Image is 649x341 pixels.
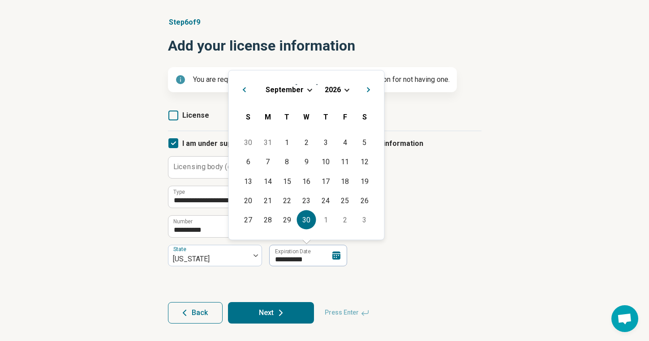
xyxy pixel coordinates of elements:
div: Choose Tuesday, September 29th, 2026 [277,210,297,230]
div: Choose Date [228,70,385,240]
div: Monday [258,107,277,126]
div: Sunday [239,107,258,126]
div: Tuesday [277,107,297,126]
div: Choose Sunday, September 20th, 2026 [239,191,258,210]
div: Choose Monday, September 28th, 2026 [258,210,277,230]
input: credential.supervisorLicense.0.name [168,186,355,208]
div: Choose Friday, September 25th, 2026 [335,191,355,210]
button: Previous Month [236,81,250,96]
div: Choose Saturday, September 19th, 2026 [355,171,374,191]
div: Choose Monday, September 7th, 2026 [258,152,277,171]
div: Choose Tuesday, September 22nd, 2026 [277,191,297,210]
span: I am under supervision, so I will list my supervisor’s license information [182,139,423,148]
label: Type [173,189,185,195]
div: Choose Wednesday, September 16th, 2026 [297,171,316,191]
div: Choose Sunday, September 13th, 2026 [239,171,258,191]
div: Thursday [316,107,335,126]
div: Choose Thursday, September 24th, 2026 [316,191,335,210]
div: Choose Friday, September 11th, 2026 [335,152,355,171]
h2: [DATE] [236,81,377,94]
p: Step 6 of 9 [168,17,481,28]
div: Choose Thursday, September 17th, 2026 [316,171,335,191]
div: Choose Monday, September 21st, 2026 [258,191,277,210]
div: Choose Saturday, September 5th, 2026 [355,133,374,152]
button: Back [168,302,223,324]
p: You are required to add at least one license or provide a reason for not having one. [193,74,450,85]
span: 2026 [325,85,341,94]
div: Month September, 2026 [239,133,374,230]
label: Licensing body (optional) [173,163,256,170]
div: Choose Tuesday, September 8th, 2026 [277,152,297,171]
span: September [266,85,304,94]
button: Next Month [363,81,377,96]
div: Choose Sunday, August 30th, 2026 [239,133,258,152]
div: Choose Thursday, September 3rd, 2026 [316,133,335,152]
h1: Add your license information [168,35,481,56]
span: Back [192,309,208,316]
label: Number [173,219,193,224]
div: Choose Wednesday, September 2nd, 2026 [297,133,316,152]
div: Choose Wednesday, September 23rd, 2026 [297,191,316,210]
div: Choose Friday, September 4th, 2026 [335,133,355,152]
div: Choose Thursday, October 1st, 2026 [316,210,335,230]
div: Open chat [611,305,638,332]
div: Choose Saturday, September 26th, 2026 [355,191,374,210]
div: Choose Friday, October 2nd, 2026 [335,210,355,230]
div: Friday [335,107,355,126]
button: Next [228,302,314,324]
span: License [182,111,209,119]
div: Choose Wednesday, September 9th, 2026 [297,152,316,171]
div: Saturday [355,107,374,126]
div: Choose Sunday, September 27th, 2026 [239,210,258,230]
div: Choose Sunday, September 6th, 2026 [239,152,258,171]
div: Choose Saturday, September 12th, 2026 [355,152,374,171]
span: Press Enter [319,302,375,324]
div: Choose Tuesday, September 15th, 2026 [277,171,297,191]
div: Choose Wednesday, September 30th, 2026 [297,210,316,230]
label: State [173,246,188,252]
div: Choose Monday, September 14th, 2026 [258,171,277,191]
div: Choose Friday, September 18th, 2026 [335,171,355,191]
div: Wednesday [297,107,316,126]
div: Choose Thursday, September 10th, 2026 [316,152,335,171]
div: Choose Monday, August 31st, 2026 [258,133,277,152]
div: Choose Saturday, October 3rd, 2026 [355,210,374,230]
div: Choose Tuesday, September 1st, 2026 [277,133,297,152]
